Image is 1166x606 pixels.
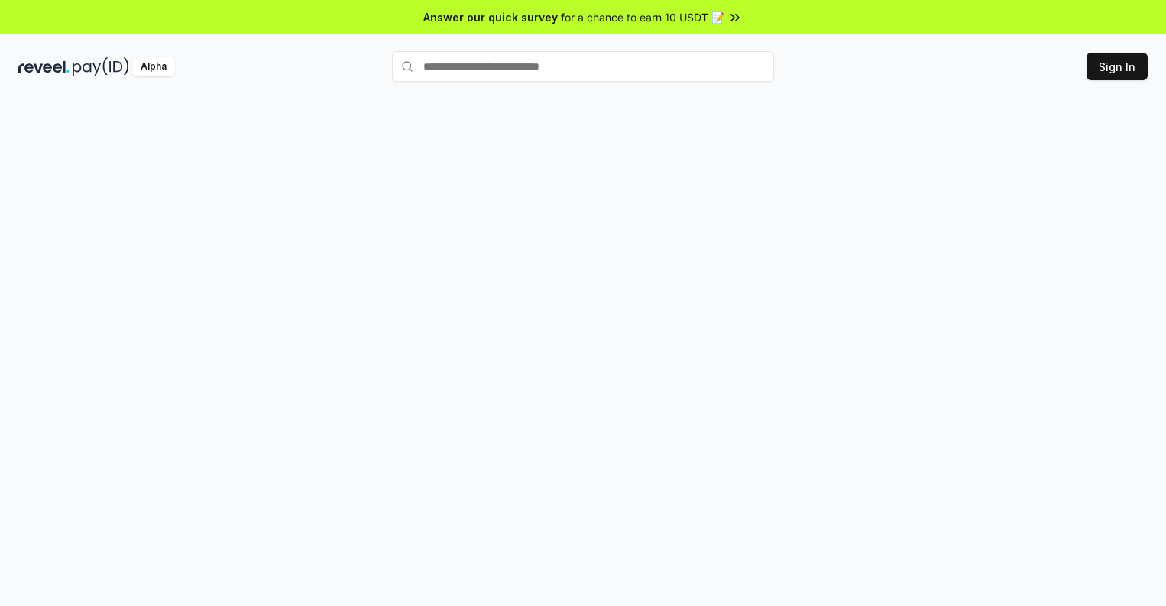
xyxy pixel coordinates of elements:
[73,57,129,76] img: pay_id
[18,57,70,76] img: reveel_dark
[423,9,558,25] span: Answer our quick survey
[1087,53,1148,80] button: Sign In
[132,57,175,76] div: Alpha
[561,9,724,25] span: for a chance to earn 10 USDT 📝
